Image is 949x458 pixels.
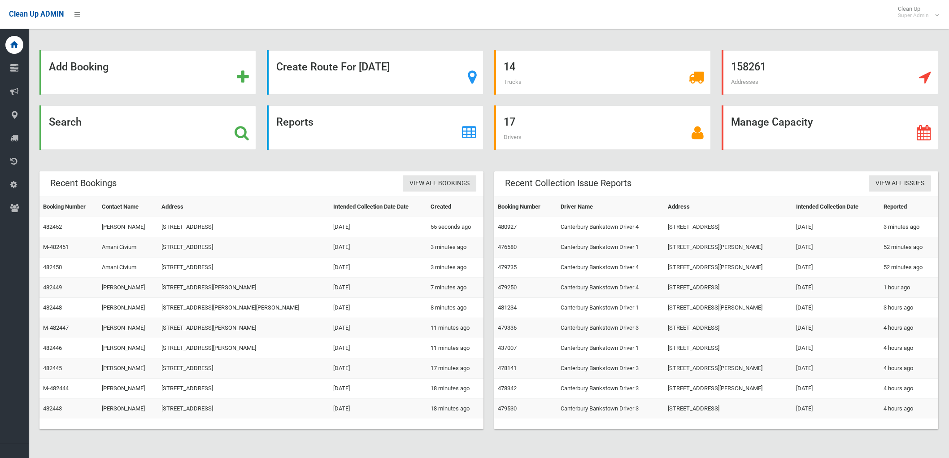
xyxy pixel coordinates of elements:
td: [DATE] [792,399,880,419]
td: Canterbury Bankstown Driver 1 [557,338,664,358]
a: 479735 [498,264,517,270]
td: [DATE] [792,237,880,257]
a: M-482447 [43,324,69,331]
th: Created [427,197,483,217]
td: Canterbury Bankstown Driver 3 [557,379,664,399]
td: Canterbury Bankstown Driver 4 [557,278,664,298]
a: 482443 [43,405,62,412]
td: [STREET_ADDRESS] [664,217,792,237]
td: 3 minutes ago [427,257,483,278]
td: [DATE] [792,278,880,298]
strong: 158261 [731,61,766,73]
td: [DATE] [792,358,880,379]
a: 482449 [43,284,62,291]
td: Amani Civium [98,237,158,257]
a: 479336 [498,324,517,331]
td: [STREET_ADDRESS] [158,237,330,257]
td: [STREET_ADDRESS][PERSON_NAME][PERSON_NAME] [158,298,330,318]
td: [STREET_ADDRESS] [664,399,792,419]
td: [PERSON_NAME] [98,217,158,237]
td: [STREET_ADDRESS] [158,358,330,379]
a: 478342 [498,385,517,392]
small: Super Admin [898,12,929,19]
a: 17 Drivers [494,105,711,150]
strong: Manage Capacity [731,116,813,128]
td: 4 hours ago [880,338,938,358]
td: [PERSON_NAME] [98,379,158,399]
a: 482452 [43,223,62,230]
th: Intended Collection Date [792,197,880,217]
a: 480927 [498,223,517,230]
td: Canterbury Bankstown Driver 1 [557,237,664,257]
header: Recent Bookings [39,174,127,192]
td: [DATE] [330,257,427,278]
td: [DATE] [792,318,880,338]
td: 11 minutes ago [427,338,483,358]
td: 4 hours ago [880,318,938,338]
a: 482448 [43,304,62,311]
span: Addresses [731,79,758,85]
a: M-482444 [43,385,69,392]
td: [STREET_ADDRESS][PERSON_NAME] [664,237,792,257]
strong: 14 [504,61,515,73]
td: [STREET_ADDRESS][PERSON_NAME] [664,298,792,318]
strong: 17 [504,116,515,128]
td: 18 minutes ago [427,399,483,419]
td: Canterbury Bankstown Driver 4 [557,217,664,237]
td: [STREET_ADDRESS][PERSON_NAME] [664,379,792,399]
td: [DATE] [792,338,880,358]
td: [PERSON_NAME] [98,358,158,379]
td: [PERSON_NAME] [98,278,158,298]
a: 478141 [498,365,517,371]
td: Canterbury Bankstown Driver 1 [557,298,664,318]
td: [STREET_ADDRESS] [664,278,792,298]
td: Canterbury Bankstown Driver 3 [557,358,664,379]
td: 1 hour ago [880,278,938,298]
td: 3 minutes ago [880,217,938,237]
td: [DATE] [330,217,427,237]
a: 476580 [498,244,517,250]
a: Add Booking [39,50,256,95]
a: Search [39,105,256,150]
a: View All Issues [869,175,931,192]
td: [STREET_ADDRESS][PERSON_NAME] [158,278,330,298]
td: 52 minutes ago [880,237,938,257]
a: 482450 [43,264,62,270]
td: [DATE] [330,278,427,298]
td: [STREET_ADDRESS] [664,338,792,358]
td: [STREET_ADDRESS] [158,217,330,237]
td: [PERSON_NAME] [98,318,158,338]
td: [DATE] [330,298,427,318]
td: Amani Civium [98,257,158,278]
strong: Create Route For [DATE] [276,61,390,73]
td: [DATE] [330,237,427,257]
a: Manage Capacity [722,105,938,150]
td: 3 minutes ago [427,237,483,257]
a: View All Bookings [403,175,476,192]
a: 14 Trucks [494,50,711,95]
td: [STREET_ADDRESS][PERSON_NAME] [664,358,792,379]
td: [DATE] [792,298,880,318]
a: 158261 Addresses [722,50,938,95]
td: 8 minutes ago [427,298,483,318]
td: [DATE] [330,338,427,358]
a: 479530 [498,405,517,412]
td: 55 seconds ago [427,217,483,237]
a: 482446 [43,345,62,351]
td: Canterbury Bankstown Driver 4 [557,257,664,278]
a: 479250 [498,284,517,291]
th: Reported [880,197,938,217]
span: Drivers [504,134,522,140]
td: [DATE] [330,379,427,399]
td: 3 hours ago [880,298,938,318]
td: 18 minutes ago [427,379,483,399]
td: [DATE] [330,318,427,338]
td: [PERSON_NAME] [98,298,158,318]
td: [STREET_ADDRESS][PERSON_NAME] [158,318,330,338]
td: [STREET_ADDRESS][PERSON_NAME] [158,338,330,358]
th: Address [158,197,330,217]
td: [DATE] [330,399,427,419]
td: [DATE] [330,358,427,379]
th: Booking Number [494,197,557,217]
td: [PERSON_NAME] [98,338,158,358]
